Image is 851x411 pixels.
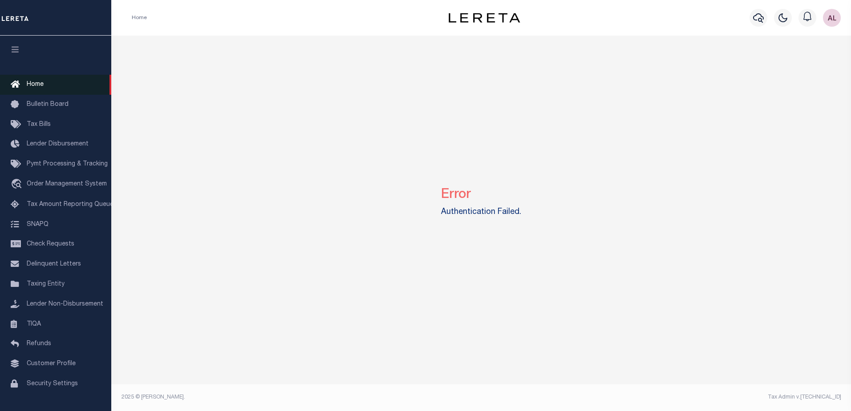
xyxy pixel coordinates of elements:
[27,261,81,267] span: Delinquent Letters
[27,221,49,227] span: SNAPQ
[27,341,51,347] span: Refunds
[115,393,482,401] div: 2025 © [PERSON_NAME].
[27,201,113,208] span: Tax Amount Reporting Queue
[27,321,41,327] span: TIQA
[27,301,103,307] span: Lender Non-Disbursement
[441,206,521,218] label: Authentication Failed.
[27,81,44,88] span: Home
[27,281,65,287] span: Taxing Entity
[27,101,69,108] span: Bulletin Board
[441,180,521,203] h2: Error
[27,161,108,167] span: Pymt Processing & Tracking
[488,393,841,401] div: Tax Admin v.[TECHNICAL_ID]
[449,13,520,23] img: logo-dark.svg
[27,181,107,187] span: Order Management System
[27,381,78,387] span: Security Settings
[27,361,76,367] span: Customer Profile
[11,179,25,190] i: travel_explore
[132,14,147,22] li: Home
[27,241,74,247] span: Check Requests
[27,121,51,128] span: Tax Bills
[27,141,89,147] span: Lender Disbursement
